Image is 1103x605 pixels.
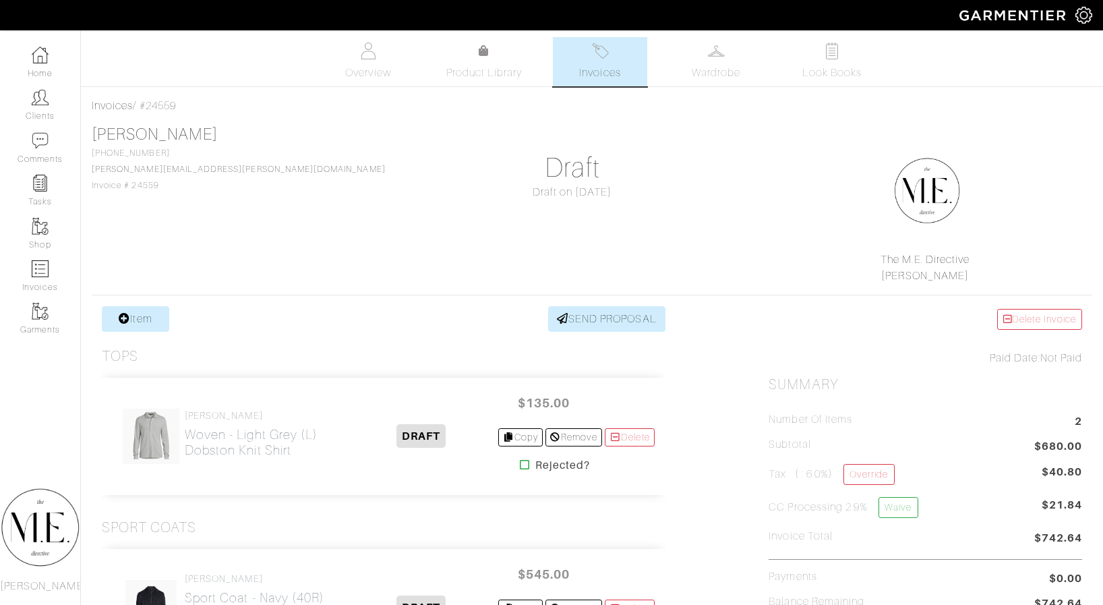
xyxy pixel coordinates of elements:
a: Delete [605,428,655,446]
img: comment-icon-a0a6a9ef722e966f86d9cbdc48e553b5cf19dbc54f86b18d962a5391bc8f6eb6.png [32,132,49,149]
img: wardrobe-487a4870c1b7c33e795ec22d11cfc2ed9d08956e64fb3008fe2437562e282088.svg [708,42,725,59]
img: todo-9ac3debb85659649dc8f770b8b6100bb5dab4b48dedcbae339e5042a72dfd3cc.svg [824,42,841,59]
h4: [PERSON_NAME] [185,573,345,585]
span: $21.84 [1042,497,1082,523]
a: Override [843,464,894,485]
span: DRAFT [396,424,446,448]
a: Look Books [785,37,879,86]
a: The M.E. Directive [881,254,970,266]
div: Draft on [DATE] [415,184,729,200]
h5: Tax ( : 6.0%) [769,464,894,485]
h1: Draft [415,152,729,184]
span: $0.00 [1049,571,1082,587]
img: gear-icon-white-bd11855cb880d31180b6d7d6211b90ccbf57a29d726f0c71d8c61bd08dd39cc2.png [1075,7,1092,24]
img: basicinfo-40fd8af6dae0f16599ec9e87c0ef1c0a1fdea2edbe929e3d69a839185d80c458.svg [360,42,377,59]
h5: Payments [769,571,816,583]
a: [PERSON_NAME] [881,270,969,282]
img: garmentier-logo-header-white-b43fb05a5012e4ada735d5af1a66efaba907eab6374d6393d1fbf88cb4ef424d.png [953,3,1075,27]
span: Overview [345,65,390,81]
h3: Tops [102,348,138,365]
a: Remove [545,428,601,446]
h5: Subtotal [769,438,810,451]
img: reminder-icon-8004d30b9f0a5d33ae49ab947aed9ed385cf756f9e5892f1edd6e32f2345188e.png [32,175,49,192]
a: Waive [878,497,918,518]
span: Wardrobe [692,65,740,81]
img: rGMWV95k4ohLwBc1C4wYJqRg [119,408,183,465]
img: orders-icon-0abe47150d42831381b5fb84f609e132dff9fe21cb692f30cb5eec754e2cba89.png [32,260,49,277]
h2: Summary [769,376,1082,393]
img: garments-icon-b7da505a4dc4fd61783c78ac3ca0ef83fa9d6f193b1c9dc38574b1d14d53ca28.png [32,303,49,320]
span: 2 [1075,413,1082,432]
div: / #24559 [92,98,1092,114]
div: Not Paid [769,350,1082,366]
span: $545.00 [504,560,585,589]
span: Product Library [446,65,523,81]
a: [PERSON_NAME][EMAIL_ADDRESS][PERSON_NAME][DOMAIN_NAME] [92,165,386,174]
img: garments-icon-b7da505a4dc4fd61783c78ac3ca0ef83fa9d6f193b1c9dc38574b1d14d53ca28.png [32,218,49,235]
strong: Rejected? [535,457,590,473]
span: $40.80 [1042,464,1082,480]
h5: CC Processing 2.9% [769,497,918,518]
h4: [PERSON_NAME] [185,410,318,422]
a: Delete Invoice [997,309,1082,330]
img: 1DAR7o1UAFFfM5Zu9aHvqaxn.png [893,157,961,225]
a: [PERSON_NAME] [92,125,218,143]
span: $680.00 [1034,438,1082,457]
h5: Invoice Total [769,530,833,543]
a: Product Library [437,43,531,81]
span: Invoices [579,65,620,81]
span: Look Books [802,65,862,81]
a: Wardrobe [669,37,763,86]
img: clients-icon-6bae9207a08558b7cb47a8932f037763ab4055f8c8b6bfacd5dc20c3e0201464.png [32,89,49,106]
span: $135.00 [504,388,585,417]
a: Item [102,306,169,332]
a: SEND PROPOSAL [548,306,665,332]
span: Paid Date: [990,352,1040,364]
a: Overview [321,37,415,86]
h5: Number of Items [769,413,852,426]
a: Invoices [553,37,647,86]
h2: Woven - Light Grey (L) Dobston Knit Shirt [185,427,318,458]
span: [PHONE_NUMBER] Invoice # 24559 [92,148,386,190]
a: Copy [498,428,543,446]
img: dashboard-icon-dbcd8f5a0b271acd01030246c82b418ddd0df26cd7fceb0bd07c9910d44c42f6.png [32,47,49,63]
img: orders-27d20c2124de7fd6de4e0e44c1d41de31381a507db9b33961299e4e07d508b8c.svg [592,42,609,59]
a: Invoices [92,100,133,112]
h3: Sport Coats [102,519,197,536]
a: [PERSON_NAME] Woven - Light Grey (L)Dobston Knit Shirt [185,410,318,458]
span: $742.64 [1034,530,1082,548]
